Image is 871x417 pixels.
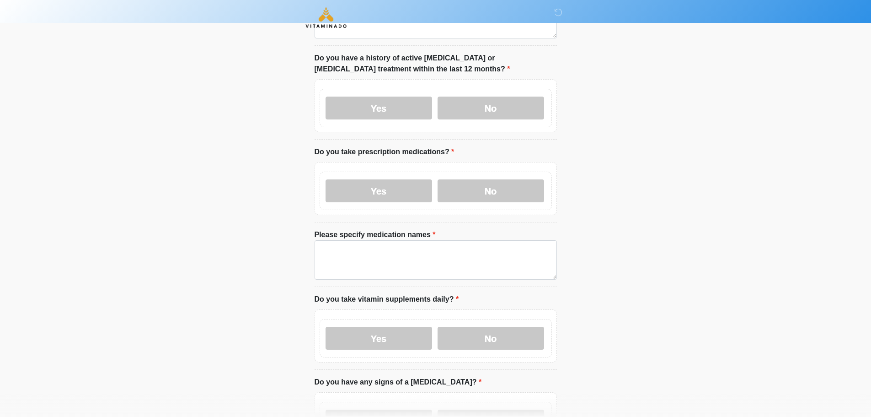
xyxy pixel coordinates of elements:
[326,327,432,350] label: Yes
[315,294,459,305] label: Do you take vitamin supplements daily?
[315,53,557,75] label: Do you have a history of active [MEDICAL_DATA] or [MEDICAL_DATA] treatment within the last 12 mon...
[305,7,347,28] img: Vitaminado Logo
[438,179,544,202] label: No
[315,146,454,157] label: Do you take prescription medications?
[438,327,544,350] label: No
[438,97,544,119] label: No
[315,377,482,388] label: Do you have any signs of a [MEDICAL_DATA]?
[315,229,436,240] label: Please specify medication names
[326,97,432,119] label: Yes
[326,179,432,202] label: Yes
